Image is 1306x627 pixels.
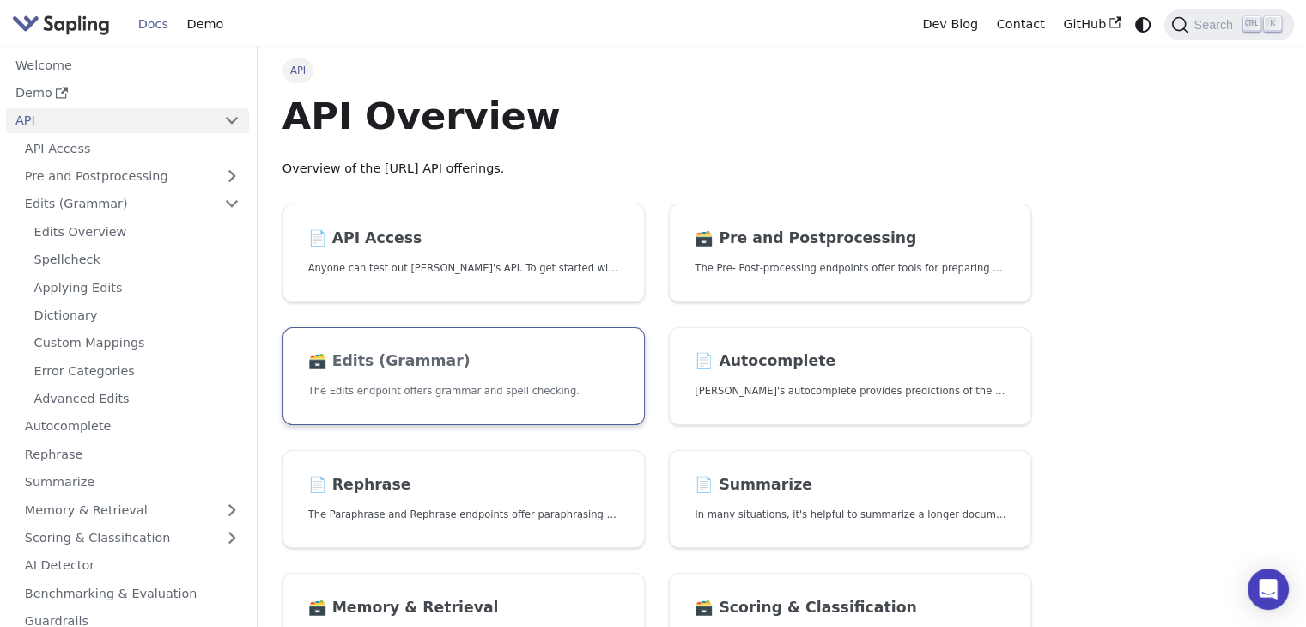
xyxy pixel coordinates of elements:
a: Applying Edits [25,275,249,300]
a: Dictionary [25,303,249,328]
a: Rephrase [15,441,249,466]
a: Custom Mappings [25,331,249,356]
a: 📄️ SummarizeIn many situations, it's helpful to summarize a longer document into a shorter, more ... [669,450,1031,549]
span: Search [1188,18,1243,32]
a: Edits (Grammar) [15,192,249,216]
a: AI Detector [15,553,249,578]
p: The Pre- Post-processing endpoints offer tools for preparing your text data for ingestation as we... [695,260,1005,277]
a: 📄️ API AccessAnyone can test out [PERSON_NAME]'s API. To get started with the API, simply: [282,204,645,302]
a: Scoring & Classification [15,526,249,551]
a: Welcome [6,52,249,77]
img: Sapling.ai [12,12,110,37]
a: Autocomplete [15,414,249,439]
a: Error Categories [25,358,249,383]
h1: API Overview [282,93,1032,139]
p: Anyone can test out Sapling's API. To get started with the API, simply: [308,260,619,277]
p: Sapling's autocomplete provides predictions of the next few characters or words [695,383,1005,399]
h2: Scoring & Classification [695,599,1005,618]
a: Advanced Edits [25,387,249,411]
div: Open Intercom Messenger [1248,569,1289,610]
h2: Pre and Postprocessing [695,229,1005,248]
a: Docs [129,11,178,38]
a: Dev Blog [913,11,987,38]
h2: Autocomplete [695,352,1005,371]
a: Edits Overview [25,219,249,244]
p: The Paraphrase and Rephrase endpoints offer paraphrasing for particular styles. [308,507,619,523]
h2: Memory & Retrieval [308,599,619,618]
span: API [282,58,314,82]
button: Collapse sidebar category 'API' [215,108,249,133]
a: Demo [6,81,249,106]
h2: Rephrase [308,476,619,495]
a: Benchmarking & Evaluation [15,581,249,606]
a: Sapling.ai [12,12,116,37]
a: Summarize [15,470,249,495]
p: The Edits endpoint offers grammar and spell checking. [308,383,619,399]
a: Memory & Retrieval [15,497,249,522]
a: Contact [987,11,1054,38]
a: Pre and Postprocessing [15,164,249,189]
a: GitHub [1054,11,1130,38]
a: 📄️ Autocomplete[PERSON_NAME]'s autocomplete provides predictions of the next few characters or words [669,327,1031,426]
a: 🗃️ Pre and PostprocessingThe Pre- Post-processing endpoints offer tools for preparing your text d... [669,204,1031,302]
p: In many situations, it's helpful to summarize a longer document into a shorter, more easily diges... [695,507,1005,523]
a: API Access [15,136,249,161]
h2: API Access [308,229,619,248]
nav: Breadcrumbs [282,58,1032,82]
a: 🗃️ Edits (Grammar)The Edits endpoint offers grammar and spell checking. [282,327,645,426]
a: Demo [178,11,233,38]
button: Switch between dark and light mode (currently system mode) [1131,12,1156,37]
p: Overview of the [URL] API offerings. [282,159,1032,180]
a: API [6,108,215,133]
button: Search (Ctrl+K) [1164,9,1293,40]
kbd: K [1264,16,1281,32]
a: Spellcheck [25,247,249,272]
h2: Edits (Grammar) [308,352,619,371]
a: 📄️ RephraseThe Paraphrase and Rephrase endpoints offer paraphrasing for particular styles. [282,450,645,549]
h2: Summarize [695,476,1005,495]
